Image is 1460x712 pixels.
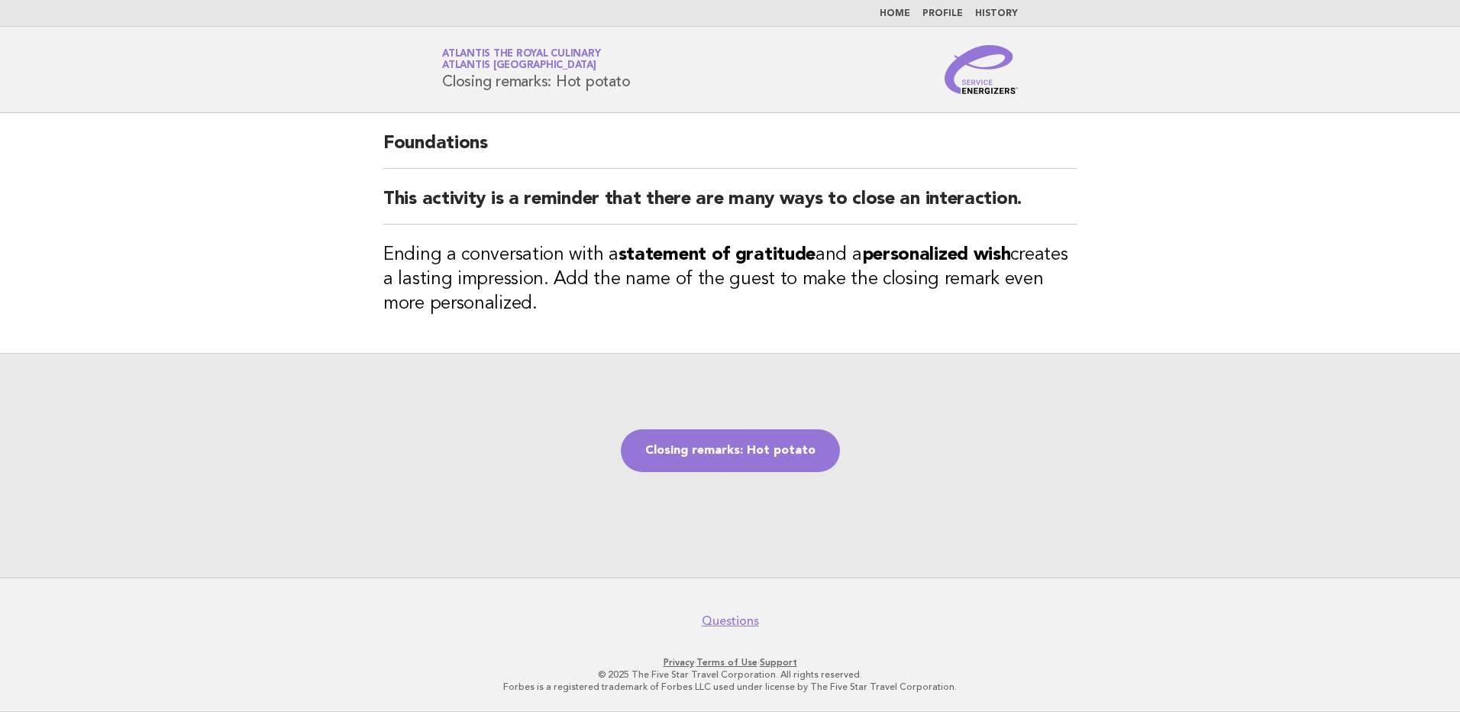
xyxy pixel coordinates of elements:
h1: Closing remarks: Hot potato [442,50,630,89]
span: Atlantis [GEOGRAPHIC_DATA] [442,61,596,71]
a: History [975,9,1018,18]
a: Profile [922,9,963,18]
h2: This activity is a reminder that there are many ways to close an interaction. [383,187,1077,225]
a: Atlantis the Royal CulinaryAtlantis [GEOGRAPHIC_DATA] [442,49,600,70]
a: Home [880,9,910,18]
strong: personalized wish [862,246,1011,264]
h2: Foundations [383,131,1077,169]
strong: statement of gratitude [619,246,816,264]
a: Closing remarks: Hot potato [621,429,840,472]
p: · · [263,656,1197,668]
a: Terms of Use [696,657,757,668]
a: Questions [702,613,759,629]
a: Support [760,657,797,668]
a: Privacy [664,657,694,668]
p: Forbes is a registered trademark of Forbes LLC used under license by The Five Star Travel Corpora... [263,681,1197,693]
h3: Ending a conversation with a and a creates a lasting impression. Add the name of the guest to mak... [383,243,1077,316]
img: Service Energizers [945,45,1018,94]
p: © 2025 The Five Star Travel Corporation. All rights reserved. [263,668,1197,681]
